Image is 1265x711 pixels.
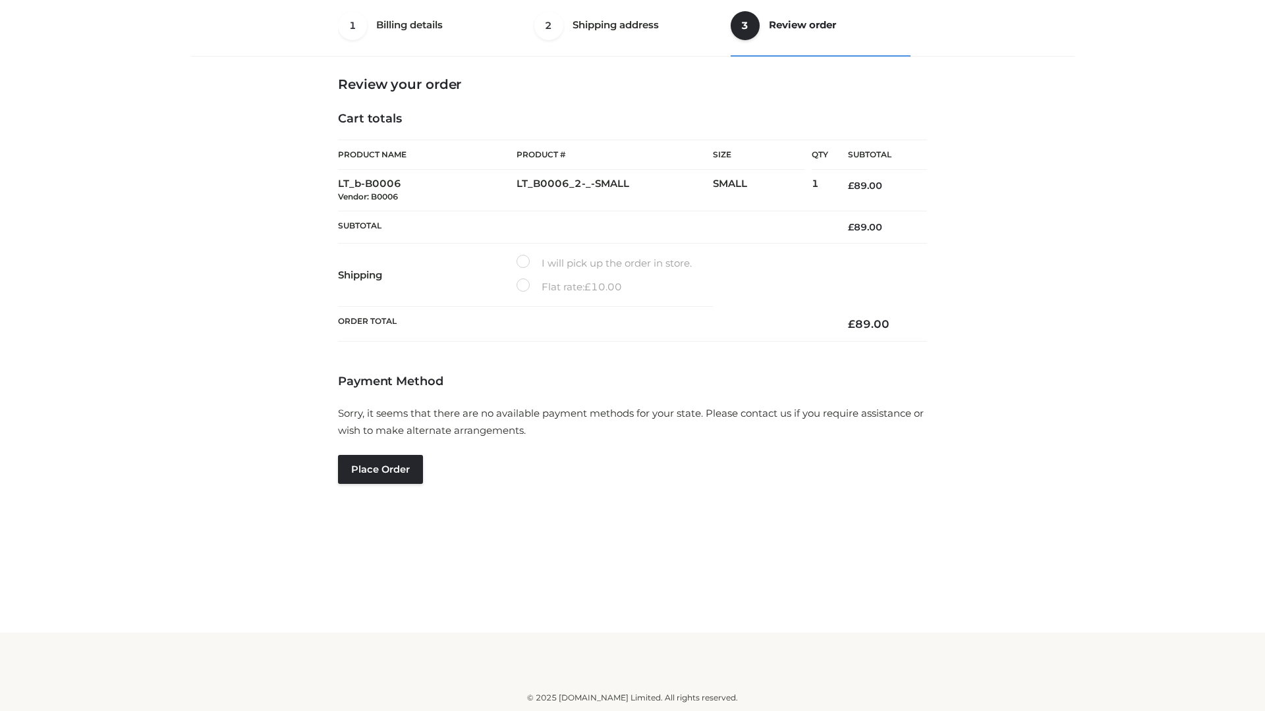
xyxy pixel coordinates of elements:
bdi: 89.00 [848,317,889,330]
div: © 2025 [DOMAIN_NAME] Limited. All rights reserved. [196,691,1069,704]
label: Flat rate: [517,278,622,296]
h3: Review your order [338,76,927,92]
span: £ [848,221,854,233]
span: £ [584,280,591,293]
label: I will pick up the order in store. [517,255,692,272]
span: Sorry, it seems that there are no available payment methods for your state. Please contact us if ... [338,407,924,436]
h4: Payment Method [338,375,927,389]
th: Qty [812,140,828,170]
button: Place order [338,455,423,484]
th: Shipping [338,244,517,307]
th: Subtotal [828,140,927,170]
th: Product # [517,140,713,170]
span: £ [848,317,855,330]
th: Order Total [338,307,828,342]
th: Subtotal [338,211,828,243]
bdi: 10.00 [584,280,622,293]
td: LT_b-B0006 [338,170,517,211]
small: Vendor: B0006 [338,192,398,201]
bdi: 89.00 [848,180,882,192]
th: Size [713,140,805,170]
h4: Cart totals [338,112,927,126]
bdi: 89.00 [848,221,882,233]
td: 1 [812,170,828,211]
span: £ [848,180,854,192]
td: LT_B0006_2-_-SMALL [517,170,713,211]
td: SMALL [713,170,812,211]
th: Product Name [338,140,517,170]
